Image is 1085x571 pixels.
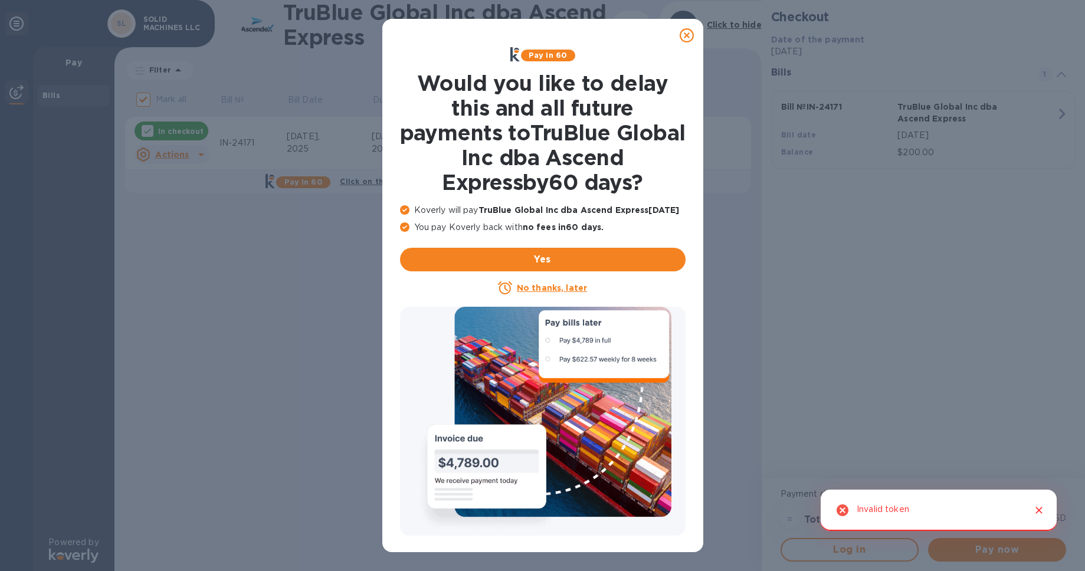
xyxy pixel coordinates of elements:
div: Invalid token [857,499,909,521]
b: no fees in 60 days . [523,222,604,232]
b: Pay in 60 [529,51,567,60]
u: No thanks, later [517,283,587,293]
span: Yes [409,252,676,267]
p: Koverly will pay [400,204,686,216]
h1: Would you like to delay this and all future payments to TruBlue Global Inc dba Ascend Express by ... [400,71,686,195]
button: Close [1031,503,1047,518]
p: You pay Koverly back with [400,221,686,234]
b: TruBlue Global Inc dba Ascend Express [DATE] [478,205,680,215]
button: Yes [400,248,686,271]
